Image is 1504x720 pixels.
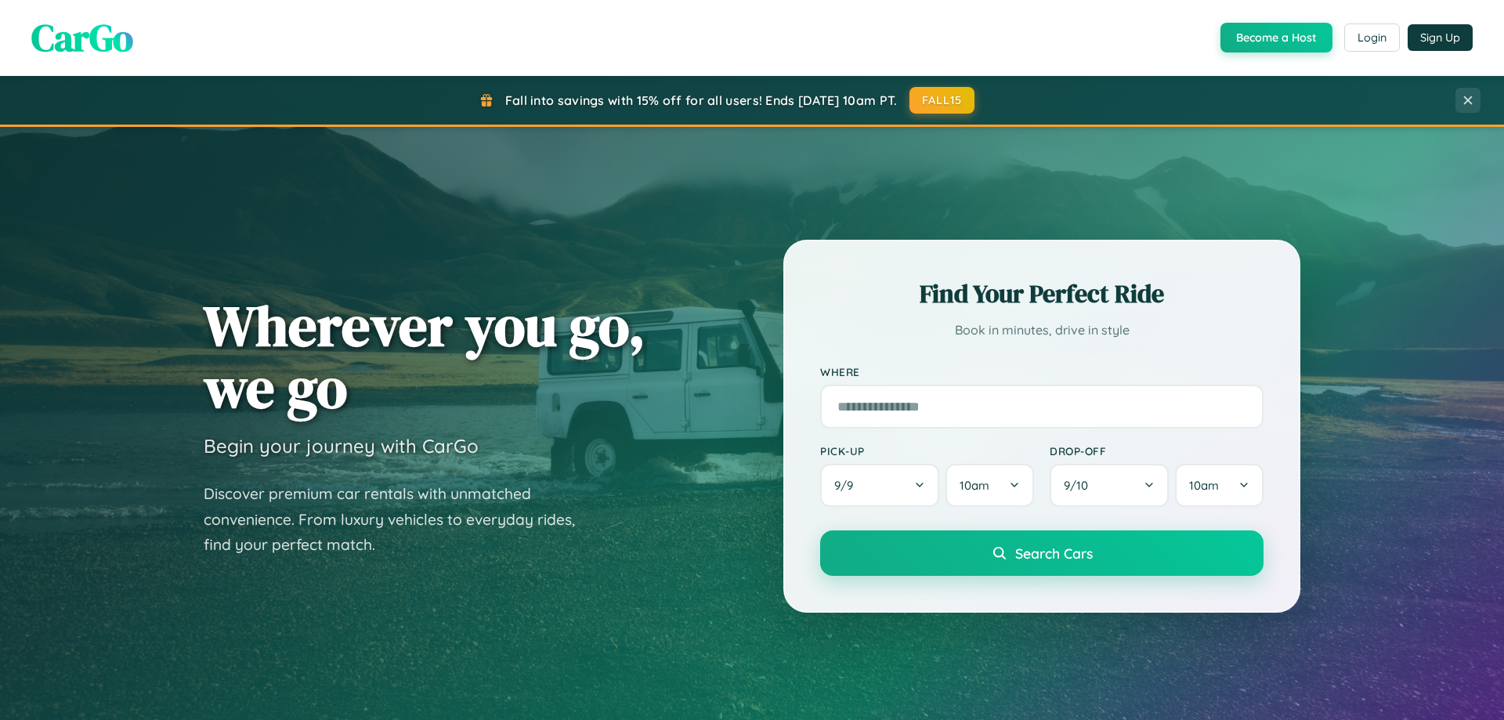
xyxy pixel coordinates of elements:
[1064,478,1096,493] span: 9 / 10
[1344,24,1400,52] button: Login
[1050,444,1264,458] label: Drop-off
[31,12,133,63] span: CarGo
[1050,464,1169,507] button: 9/10
[820,277,1264,311] h2: Find Your Perfect Ride
[820,319,1264,342] p: Book in minutes, drive in style
[1189,478,1219,493] span: 10am
[1408,24,1473,51] button: Sign Up
[204,434,479,458] h3: Begin your journey with CarGo
[834,478,861,493] span: 9 / 9
[820,530,1264,576] button: Search Cars
[1220,23,1332,52] button: Become a Host
[820,464,939,507] button: 9/9
[204,481,595,558] p: Discover premium car rentals with unmatched convenience. From luxury vehicles to everyday rides, ...
[204,295,645,418] h1: Wherever you go, we go
[820,365,1264,378] label: Where
[820,444,1034,458] label: Pick-up
[1175,464,1264,507] button: 10am
[1015,545,1093,562] span: Search Cars
[960,478,989,493] span: 10am
[505,92,898,108] span: Fall into savings with 15% off for all users! Ends [DATE] 10am PT.
[909,87,975,114] button: FALL15
[945,464,1034,507] button: 10am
